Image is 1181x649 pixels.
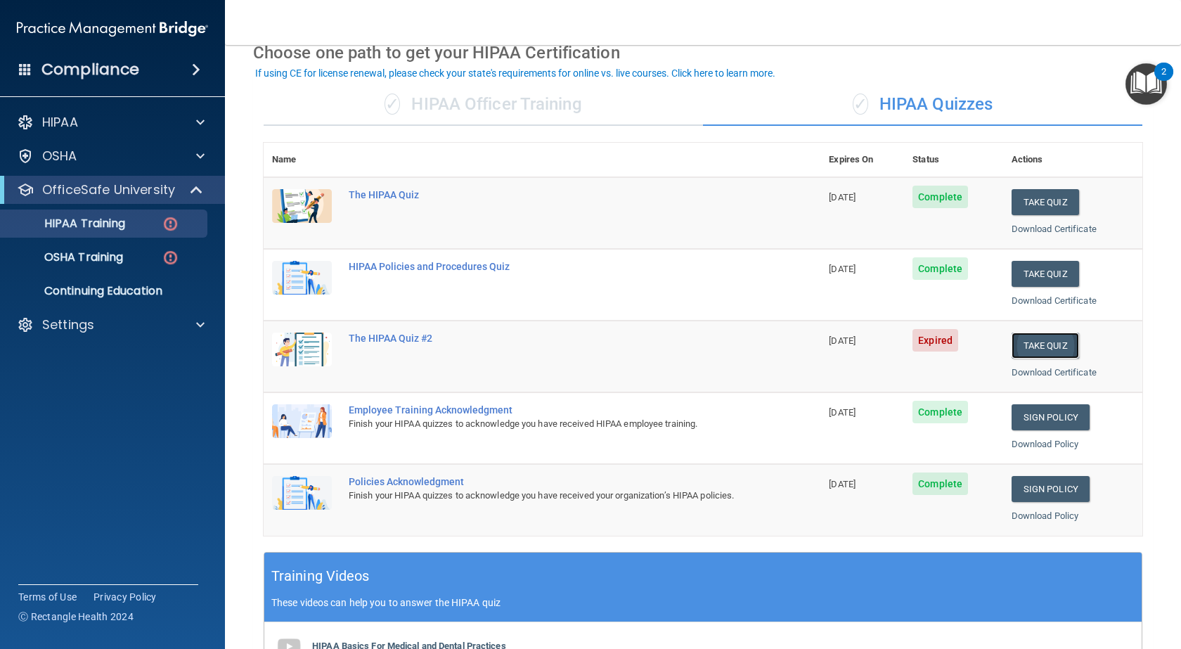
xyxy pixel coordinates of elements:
[829,407,856,418] span: [DATE]
[17,114,205,131] a: HIPAA
[349,487,750,504] div: Finish your HIPAA quizzes to acknowledge you have received your organization’s HIPAA policies.
[1012,333,1079,359] button: Take Quiz
[253,32,1153,73] div: Choose one path to get your HIPAA Certification
[162,249,179,266] img: danger-circle.6113f641.png
[41,60,139,79] h4: Compliance
[1012,189,1079,215] button: Take Quiz
[9,284,201,298] p: Continuing Education
[820,143,904,177] th: Expires On
[829,192,856,203] span: [DATE]
[912,473,968,495] span: Complete
[1012,404,1090,430] a: Sign Policy
[349,404,750,416] div: Employee Training Acknowledgment
[9,217,125,231] p: HIPAA Training
[904,143,1003,177] th: Status
[1003,143,1142,177] th: Actions
[93,590,157,604] a: Privacy Policy
[829,479,856,489] span: [DATE]
[42,148,77,165] p: OSHA
[912,329,958,352] span: Expired
[18,610,134,624] span: Ⓒ Rectangle Health 2024
[349,333,750,344] div: The HIPAA Quiz #2
[912,401,968,423] span: Complete
[703,84,1142,126] div: HIPAA Quizzes
[385,94,400,115] span: ✓
[349,416,750,432] div: Finish your HIPAA quizzes to acknowledge you have received HIPAA employee training.
[9,250,123,264] p: OSHA Training
[938,549,1164,605] iframe: Drift Widget Chat Controller
[912,257,968,280] span: Complete
[264,84,703,126] div: HIPAA Officer Training
[255,68,775,78] div: If using CE for license renewal, please check your state's requirements for online vs. live cours...
[17,316,205,333] a: Settings
[17,181,204,198] a: OfficeSafe University
[264,143,340,177] th: Name
[349,189,750,200] div: The HIPAA Quiz
[829,335,856,346] span: [DATE]
[17,15,208,43] img: PMB logo
[42,114,78,131] p: HIPAA
[42,316,94,333] p: Settings
[253,66,777,80] button: If using CE for license renewal, please check your state's requirements for online vs. live cours...
[1125,63,1167,105] button: Open Resource Center, 2 new notifications
[1012,295,1097,306] a: Download Certificate
[853,94,868,115] span: ✓
[162,215,179,233] img: danger-circle.6113f641.png
[1161,72,1166,90] div: 2
[1012,476,1090,502] a: Sign Policy
[17,148,205,165] a: OSHA
[349,261,750,272] div: HIPAA Policies and Procedures Quiz
[1012,439,1079,449] a: Download Policy
[271,597,1135,608] p: These videos can help you to answer the HIPAA quiz
[349,476,750,487] div: Policies Acknowledgment
[829,264,856,274] span: [DATE]
[18,590,77,604] a: Terms of Use
[1012,224,1097,234] a: Download Certificate
[271,564,370,589] h5: Training Videos
[912,186,968,208] span: Complete
[1012,367,1097,378] a: Download Certificate
[1012,261,1079,287] button: Take Quiz
[1012,510,1079,521] a: Download Policy
[42,181,175,198] p: OfficeSafe University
